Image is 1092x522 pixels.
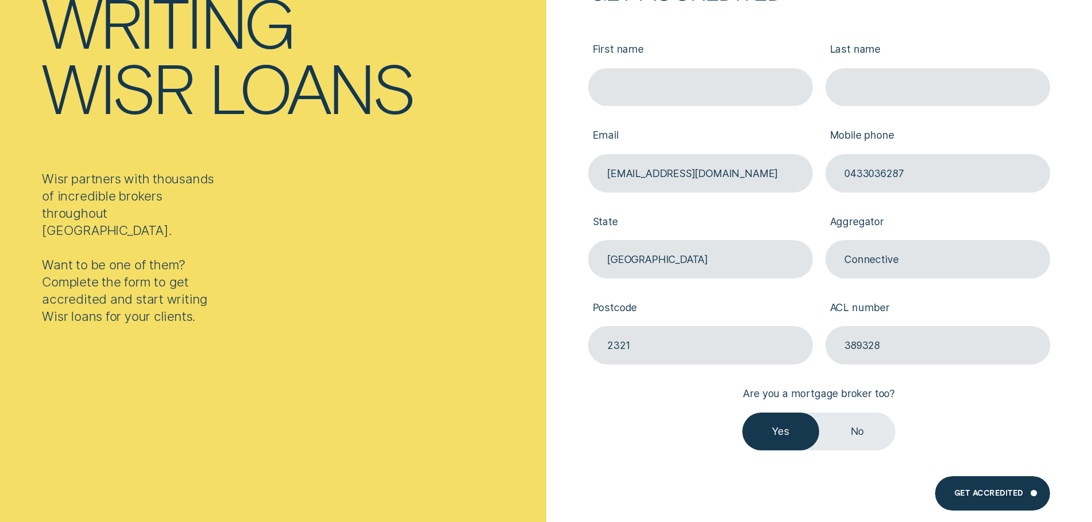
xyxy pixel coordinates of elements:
[209,54,414,119] div: loans
[825,291,1050,326] label: ACL number
[935,476,1050,511] button: Get Accredited
[588,119,813,154] label: Email
[42,170,220,325] div: Wisr partners with thousands of incredible brokers throughout [GEOGRAPHIC_DATA]. Want to be one o...
[588,33,813,68] label: First name
[739,377,899,412] label: Are you a mortgage broker too?
[825,33,1050,68] label: Last name
[825,205,1050,240] label: Aggregator
[42,54,192,119] div: Wisr
[819,413,895,451] label: No
[588,291,813,326] label: Postcode
[742,413,819,451] label: Yes
[825,119,1050,154] label: Mobile phone
[588,205,813,240] label: State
